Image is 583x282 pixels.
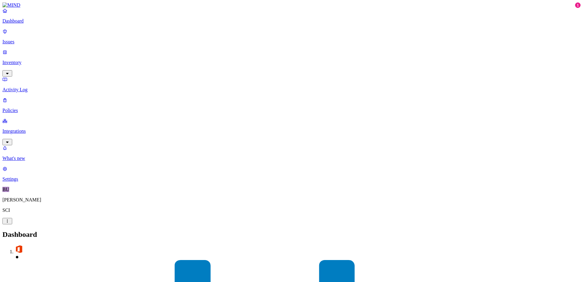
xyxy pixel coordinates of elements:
[2,8,581,24] a: Dashboard
[2,108,581,113] p: Policies
[2,29,581,45] a: Issues
[2,176,581,182] p: Settings
[2,60,581,65] p: Inventory
[575,2,581,8] div: 1
[2,230,581,239] h2: Dashboard
[2,145,581,161] a: What's new
[2,77,581,92] a: Activity Log
[2,197,581,203] p: [PERSON_NAME]
[2,2,20,8] img: MIND
[2,187,9,192] span: BU
[2,49,581,76] a: Inventory
[2,208,581,213] p: SCI
[2,156,581,161] p: What's new
[2,39,581,45] p: Issues
[2,87,581,92] p: Activity Log
[2,18,581,24] p: Dashboard
[2,128,581,134] p: Integrations
[2,97,581,113] a: Policies
[2,2,581,8] a: MIND
[2,118,581,144] a: Integrations
[2,166,581,182] a: Settings
[15,245,23,253] img: svg%3e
